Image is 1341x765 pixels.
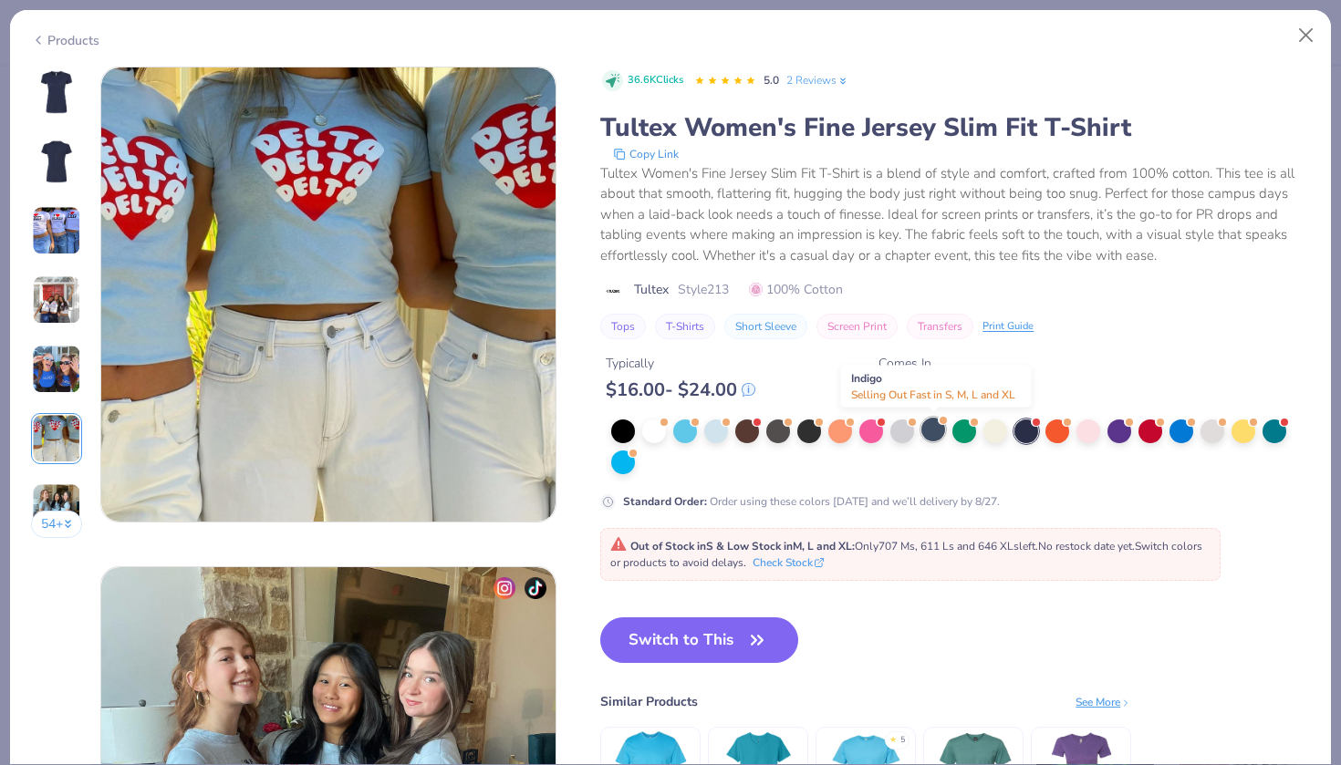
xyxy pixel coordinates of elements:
[724,314,807,339] button: Short Sleeve
[525,577,546,599] img: tiktok-icon.png
[628,73,683,88] span: 36.6K Clicks
[600,692,698,711] div: Similar Products
[32,414,81,463] img: User generated content
[600,163,1310,266] div: Tultex Women's Fine Jersey Slim Fit T-Shirt is a blend of style and comfort, crafted from 100% co...
[101,67,556,522] img: f921ffa5-8a37-4f05-a141-4cb8532bf0a8
[600,314,646,339] button: Tops
[32,206,81,255] img: User generated content
[716,539,855,553] strong: & Low Stock in M, L and XL :
[610,539,1202,570] span: Only 707 Ms, 611 Ls and 646 XLs left. Switch colors or products to avoid delays.
[655,314,715,339] button: T-Shirts
[608,145,684,163] button: copy to clipboard
[634,280,669,299] span: Tultex
[753,554,824,571] button: Check Stock
[841,366,1032,408] div: Indigo
[600,617,798,663] button: Switch to This
[600,110,1310,145] div: Tultex Women's Fine Jersey Slim Fit T-Shirt
[606,354,755,373] div: Typically
[749,280,843,299] span: 100% Cotton
[1289,18,1324,53] button: Close
[32,345,81,394] img: User generated content
[786,72,849,88] a: 2 Reviews
[623,494,707,509] strong: Standard Order :
[35,140,78,183] img: Back
[32,275,81,325] img: User generated content
[878,354,952,373] div: Comes In
[851,388,1015,402] span: Selling Out Fast in S, M, L and XL
[31,31,99,50] div: Products
[889,734,897,741] div: ★
[600,284,625,298] img: brand logo
[907,314,973,339] button: Transfers
[764,73,779,88] span: 5.0
[678,280,729,299] span: Style 213
[694,67,756,96] div: 5.0 Stars
[900,734,905,747] div: 5
[32,483,81,532] img: User generated content
[606,378,755,401] div: $ 16.00 - $ 24.00
[1038,539,1135,553] span: No restock date yet.
[35,70,78,114] img: Front
[1076,694,1131,710] div: See More
[816,314,898,339] button: Screen Print
[31,511,83,538] button: 54+
[623,493,1000,510] div: Order using these colors [DATE] and we’ll delivery by 8/27.
[630,539,716,553] strong: Out of Stock in S
[982,319,1034,335] div: Print Guide
[494,577,515,599] img: insta-icon.png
